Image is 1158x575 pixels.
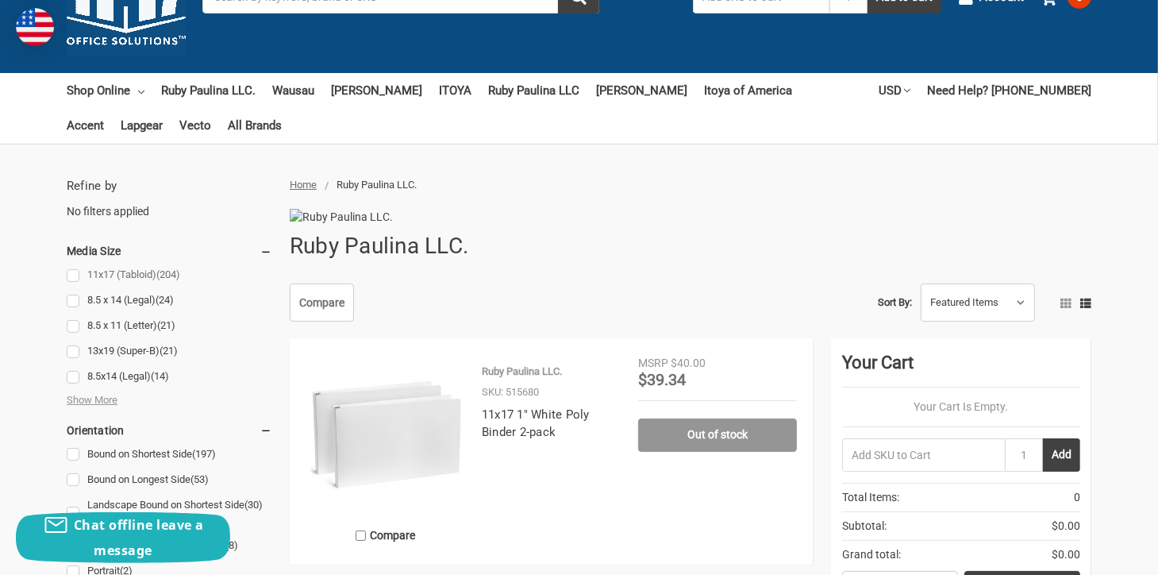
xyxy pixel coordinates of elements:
img: duty and tax information for United States [16,8,54,46]
span: Chat offline leave a message [74,516,204,559]
a: 8.5 x 14 (Legal) [67,290,272,311]
input: Add SKU to Cart [842,438,1005,472]
span: 0 [1074,489,1080,506]
a: All Brands [228,108,282,143]
a: Itoya of America [704,73,792,108]
span: $0.00 [1052,546,1080,563]
a: 11x17 (Tabloid) [67,264,272,286]
a: Shop Online [67,73,144,108]
span: (53) [190,473,209,485]
a: Bound on Longest Side [67,469,272,491]
span: (30) [244,499,263,511]
h5: Refine by [67,177,272,195]
button: Add [1043,438,1080,472]
a: Out of stock [638,419,797,452]
span: (197) [192,448,216,460]
a: [PERSON_NAME] [596,73,687,108]
img: 11x17 1" White Poly Binder 2-pack [306,355,465,514]
h1: Ruby Paulina LLC. [290,226,468,267]
span: Subtotal: [842,518,887,534]
a: USD [879,73,910,108]
span: (24) [156,294,174,306]
p: SKU: 515680 [482,384,539,400]
span: $40.00 [671,357,706,369]
span: (21) [160,345,178,357]
span: $0.00 [1052,518,1080,534]
p: Your Cart Is Empty. [842,399,1080,415]
a: Ruby Paulina LLC [488,73,579,108]
a: Lapgear [121,108,163,143]
div: No filters applied [67,177,272,220]
a: Compare [290,284,354,322]
a: 8.5x14 (Legal) [67,366,272,388]
a: Home [290,179,317,191]
a: 8.5 x 11 (Letter) [67,315,272,337]
span: Grand total: [842,546,901,563]
span: (21) [157,319,175,331]
button: Chat offline leave a message [16,512,230,563]
img: Ruby Paulina LLC. [290,209,441,226]
a: Vecto [179,108,211,143]
div: MSRP [638,355,668,372]
p: Ruby Paulina LLC. [482,364,562,380]
span: (14) [151,370,169,382]
a: [PERSON_NAME] [331,73,422,108]
span: (8) [225,539,238,551]
input: Compare [356,531,366,541]
a: Landscape Bound on Shortest Side [67,495,272,531]
label: Sort By: [878,291,912,315]
span: (204) [156,268,180,280]
div: Your Cart [842,349,1080,388]
span: Show More [67,392,117,408]
a: Need Help? [PHONE_NUMBER] [927,73,1091,108]
span: $39.34 [638,370,686,389]
label: Compare [306,523,465,549]
a: ITOYA [439,73,471,108]
a: 13x19 (Super-B) [67,341,272,362]
a: Wausau [272,73,314,108]
a: 11x17 1" White Poly Binder 2-pack [482,407,590,440]
h5: Media Size [67,241,272,260]
span: Total Items: [842,489,899,506]
a: Bound on Shortest Side [67,444,272,465]
a: Accent [67,108,104,143]
h5: Orientation [67,421,272,440]
span: Ruby Paulina LLC. [337,179,417,191]
a: Ruby Paulina LLC. [161,73,256,108]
